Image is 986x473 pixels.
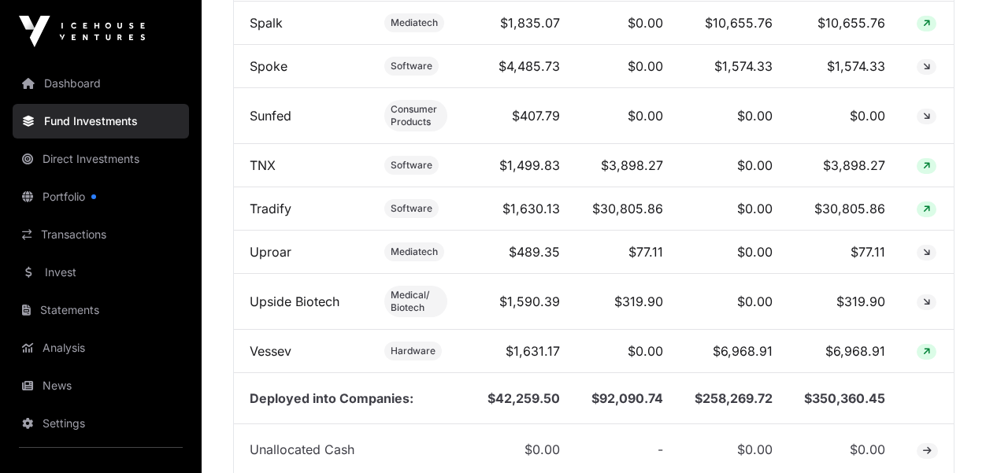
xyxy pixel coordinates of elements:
a: Invest [13,255,189,290]
a: Spalk [250,15,283,31]
a: Uproar [250,244,291,260]
span: $0.00 [850,442,885,457]
span: - [658,442,663,457]
td: Deployed into Companies: [234,373,463,424]
td: $0.00 [679,231,788,274]
a: Tradify [250,201,291,216]
a: Sunfed [250,108,291,124]
td: $4,485.73 [463,45,576,88]
span: $0.00 [737,442,773,457]
a: Statements [13,293,189,327]
td: $0.00 [679,88,788,144]
a: Vessev [250,343,291,359]
a: Portfolio [13,179,189,214]
td: $0.00 [679,144,788,187]
td: $0.00 [679,187,788,231]
a: News [13,368,189,403]
td: $77.11 [576,231,679,274]
td: $1,835.07 [463,2,576,45]
span: Mediatech [391,246,438,258]
a: Fund Investments [13,104,189,139]
td: $6,968.91 [679,330,788,373]
td: $1,574.33 [679,45,788,88]
td: $1,499.83 [463,144,576,187]
td: $489.35 [463,231,576,274]
td: $92,090.74 [576,373,679,424]
span: Unallocated Cash [250,442,354,457]
td: $1,631.17 [463,330,576,373]
a: Dashboard [13,66,189,101]
td: $3,898.27 [788,144,901,187]
td: $77.11 [788,231,901,274]
td: $0.00 [679,274,788,330]
td: $3,898.27 [576,144,679,187]
a: Upside Biotech [250,294,339,309]
td: $30,805.86 [576,187,679,231]
span: Medical/ Biotech [391,289,441,314]
iframe: Chat Widget [907,397,986,473]
a: TNX [250,157,276,173]
td: $30,805.86 [788,187,901,231]
span: Hardware [391,345,436,357]
td: $42,259.50 [463,373,576,424]
td: $319.90 [788,274,901,330]
a: Direct Investments [13,142,189,176]
img: Icehouse Ventures Logo [19,16,145,47]
td: $0.00 [576,330,679,373]
td: $1,574.33 [788,45,901,88]
td: $10,655.76 [679,2,788,45]
td: $319.90 [576,274,679,330]
a: Analysis [13,331,189,365]
td: $0.00 [576,45,679,88]
td: $350,360.45 [788,373,901,424]
td: $0.00 [576,88,679,144]
span: Mediatech [391,17,438,29]
td: $0.00 [576,2,679,45]
span: Software [391,202,432,215]
td: $6,968.91 [788,330,901,373]
td: $1,590.39 [463,274,576,330]
td: $0.00 [788,88,901,144]
td: $1,630.13 [463,187,576,231]
td: $10,655.76 [788,2,901,45]
a: Spoke [250,58,287,74]
span: Consumer Products [391,103,441,128]
a: Settings [13,406,189,441]
td: $258,269.72 [679,373,788,424]
span: $0.00 [525,442,560,457]
a: Transactions [13,217,189,252]
span: Software [391,159,432,172]
span: Software [391,60,432,72]
td: $407.79 [463,88,576,144]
